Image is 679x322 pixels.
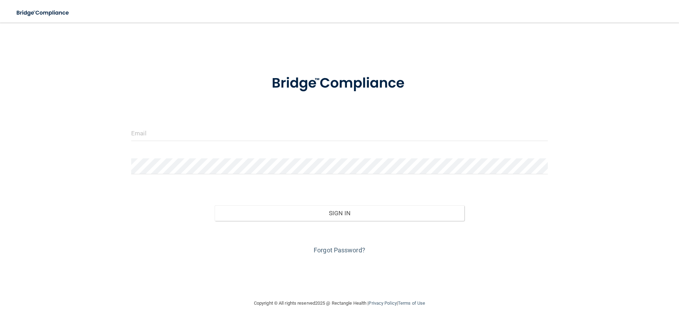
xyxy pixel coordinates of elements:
[131,125,548,141] input: Email
[215,205,465,221] button: Sign In
[398,300,425,306] a: Terms of Use
[257,65,422,102] img: bridge_compliance_login_screen.278c3ca4.svg
[314,246,365,254] a: Forgot Password?
[11,6,76,20] img: bridge_compliance_login_screen.278c3ca4.svg
[210,292,469,315] div: Copyright © All rights reserved 2025 @ Rectangle Health | |
[368,300,396,306] a: Privacy Policy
